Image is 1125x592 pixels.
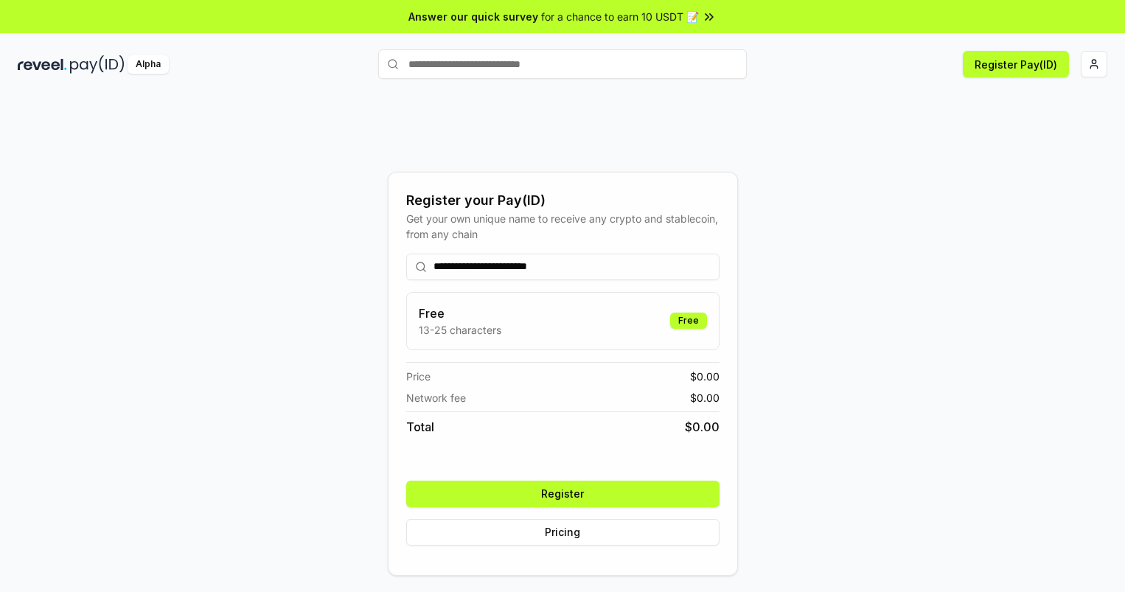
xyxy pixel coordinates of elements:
[18,55,67,74] img: reveel_dark
[963,51,1069,77] button: Register Pay(ID)
[670,313,707,329] div: Free
[70,55,125,74] img: pay_id
[406,519,720,546] button: Pricing
[541,9,699,24] span: for a chance to earn 10 USDT 📝
[419,304,501,322] h3: Free
[406,369,431,384] span: Price
[406,190,720,211] div: Register your Pay(ID)
[408,9,538,24] span: Answer our quick survey
[690,390,720,405] span: $ 0.00
[128,55,169,74] div: Alpha
[406,418,434,436] span: Total
[406,390,466,405] span: Network fee
[419,322,501,338] p: 13-25 characters
[690,369,720,384] span: $ 0.00
[406,211,720,242] div: Get your own unique name to receive any crypto and stablecoin, from any chain
[685,418,720,436] span: $ 0.00
[406,481,720,507] button: Register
